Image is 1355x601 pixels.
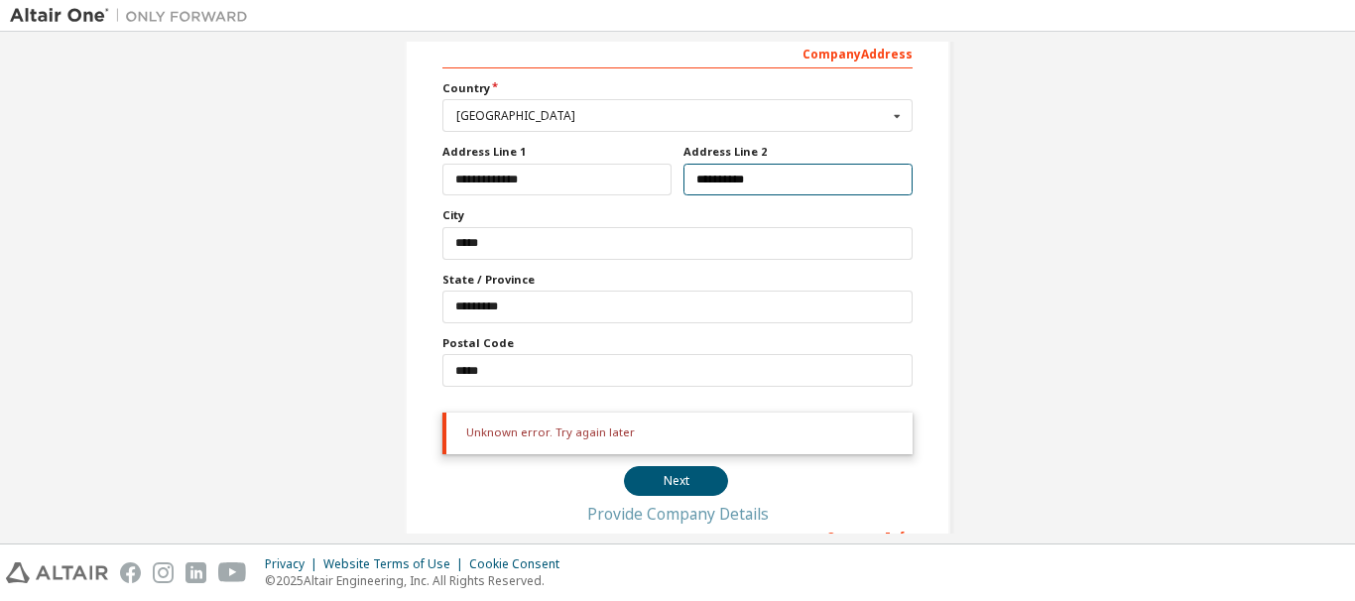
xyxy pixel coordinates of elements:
label: Address Line 2 [683,144,913,160]
div: Provide Company Details [442,508,913,520]
div: Cookie Consent [469,556,571,572]
img: instagram.svg [153,562,174,583]
div: [GEOGRAPHIC_DATA] [456,110,888,122]
div: Company Address [442,37,913,68]
p: © 2025 Altair Engineering, Inc. All Rights Reserved. [265,572,571,589]
label: Postal Code [442,335,913,351]
div: Unknown error. Try again later [442,413,913,454]
label: State / Province [442,272,913,288]
img: altair_logo.svg [6,562,108,583]
img: Altair One [10,6,258,26]
button: Next [624,466,728,496]
label: Address Line 1 [442,144,672,160]
img: youtube.svg [218,562,247,583]
div: Company Info [442,520,913,551]
img: facebook.svg [120,562,141,583]
div: Website Terms of Use [323,556,469,572]
label: Country [442,80,913,96]
img: linkedin.svg [185,562,206,583]
div: Privacy [265,556,323,572]
label: City [442,207,913,223]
